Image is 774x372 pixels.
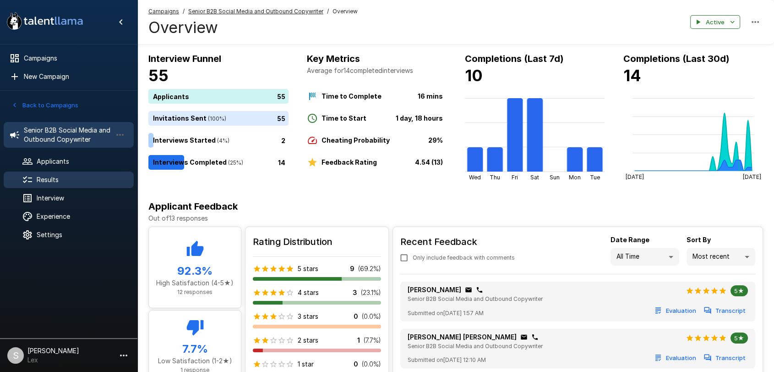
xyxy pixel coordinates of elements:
span: / [327,7,329,16]
span: Submitted on [DATE] 1:57 AM [408,309,484,318]
span: 5★ [730,334,748,342]
b: Feedback Rating [322,158,377,166]
span: / [183,7,185,16]
p: 55 [277,113,285,123]
p: [PERSON_NAME] [408,285,461,294]
p: High Satisfaction (4-5★) [156,278,234,288]
button: Evaluation [653,351,698,365]
p: 5 stars [298,264,318,273]
u: Senior B2B Social Media and Outbound Copywriter [188,8,323,15]
tspan: Thu [490,174,500,181]
b: Date Range [610,236,649,244]
p: ( 0.0 %) [362,360,381,369]
tspan: Sun [550,174,560,181]
h6: Recent Feedback [400,234,522,249]
div: Click to copy [520,333,528,341]
tspan: Fri [512,174,518,181]
h5: 92.3 % [156,264,234,278]
div: Click to copy [465,286,472,294]
div: Click to copy [531,333,539,341]
p: ( 23.1 %) [361,288,381,297]
p: ( 69.2 %) [358,264,381,273]
b: Time to Start [322,114,366,122]
b: 29% [428,136,443,144]
p: ( 0.0 %) [362,312,381,321]
h5: 7.7 % [156,342,234,356]
p: 3 [353,288,357,297]
p: 1 [357,336,360,345]
p: 0 [354,360,358,369]
p: [PERSON_NAME] [PERSON_NAME] [408,333,517,342]
span: Senior B2B Social Media and Outbound Copywriter [408,343,543,350]
div: All Time [610,248,679,266]
b: 14 [623,66,641,85]
button: Evaluation [653,304,698,318]
b: Interview Funnel [148,53,221,64]
b: Key Metrics [307,53,360,64]
b: 55 [148,66,169,85]
b: 4.54 (13) [415,158,443,166]
p: 3 stars [298,312,318,321]
span: 12 responses [177,289,213,295]
span: Only include feedback with comments [413,253,515,262]
p: 4 stars [298,288,319,297]
p: 55 [277,91,285,101]
p: 14 [278,157,285,167]
p: Low Satisfaction (1-2★) [156,356,234,366]
span: Senior B2B Social Media and Outbound Copywriter [408,295,543,302]
b: Completions (Last 30d) [623,53,730,64]
button: Transcript [702,351,748,365]
p: 9 [350,264,354,273]
p: 2 stars [298,336,318,345]
tspan: [DATE] [742,173,761,180]
span: Submitted on [DATE] 12:10 AM [408,355,486,365]
u: Campaigns [148,8,179,15]
p: Average for 14 completed interviews [307,66,447,75]
b: Sort By [687,236,711,244]
button: Transcript [702,304,748,318]
b: Cheating Probability [322,136,390,144]
p: 2 [281,135,285,145]
b: 1 day, 18 hours [396,114,443,122]
h6: Rating Distribution [253,234,381,249]
p: ( 7.7 %) [364,336,381,345]
b: Applicant Feedback [148,201,238,212]
p: 1 star [298,360,314,369]
b: Completions (Last 7d) [465,53,564,64]
tspan: Wed [469,174,481,181]
tspan: [DATE] [625,173,643,180]
tspan: Mon [569,174,581,181]
h4: Overview [148,18,358,37]
tspan: Tue [589,174,600,181]
b: 16 mins [418,92,443,100]
p: 0 [354,312,358,321]
b: 10 [465,66,483,85]
tspan: Sat [530,174,539,181]
button: Active [690,15,740,29]
div: Most recent [687,248,755,266]
div: Click to copy [476,286,483,294]
span: 5★ [730,287,748,294]
b: Time to Complete [322,92,382,100]
span: Overview [332,7,358,16]
p: Out of 13 responses [148,214,763,223]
